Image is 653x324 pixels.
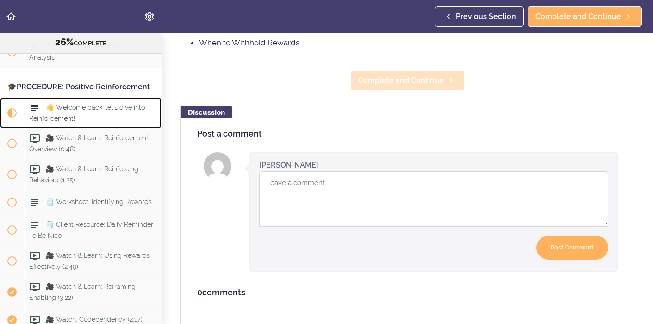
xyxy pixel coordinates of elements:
[197,129,618,138] h4: Post a comment
[29,252,150,270] span: 🎥 Watch & Learn: Using Rewards Effectively (2:49)
[29,43,133,61] span: 🗒️ Session Guide: Functional Analysis
[259,160,318,170] div: [PERSON_NAME]
[29,221,153,239] span: 🗒️ Client Resource: Daily Reminder To Be Nice
[536,236,608,260] input: Post Comment
[204,152,231,180] img: Jennifer
[181,106,232,118] div: Discussion
[6,11,17,22] svg: Back to course curriculum
[528,6,642,27] a: Complete and Continue
[358,75,444,86] span: Complete and Continue
[197,288,618,297] h4: comments
[456,11,516,22] span: Previous Section
[144,11,155,22] svg: Settings Menu
[55,37,74,48] span: 26%
[29,134,149,152] span: 🎥 Watch & Learn: Reinforcement Overview (0:48)
[29,165,138,183] span: 🎥 Watch & Learn: Reinforcing Behaviors (1:25)
[46,198,152,206] span: 🗒️ Worksheet: Identifying Rewards
[46,316,143,323] span: 🎥 Watch: Codependency (2:17)
[259,171,608,227] textarea: Comment box
[435,6,524,27] a: Previous Section
[197,287,202,297] span: 0
[29,104,145,122] span: 👋 Welcome back, let's dive into Reinforcement!
[29,283,136,301] span: 🎥 Watch & Learn: Reframing Enabling (3:22)
[199,37,634,49] li: When to Withhold Rewards
[535,11,621,22] span: Complete and Continue
[12,37,150,49] div: COMPLETE
[350,70,465,91] a: Complete and Continue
